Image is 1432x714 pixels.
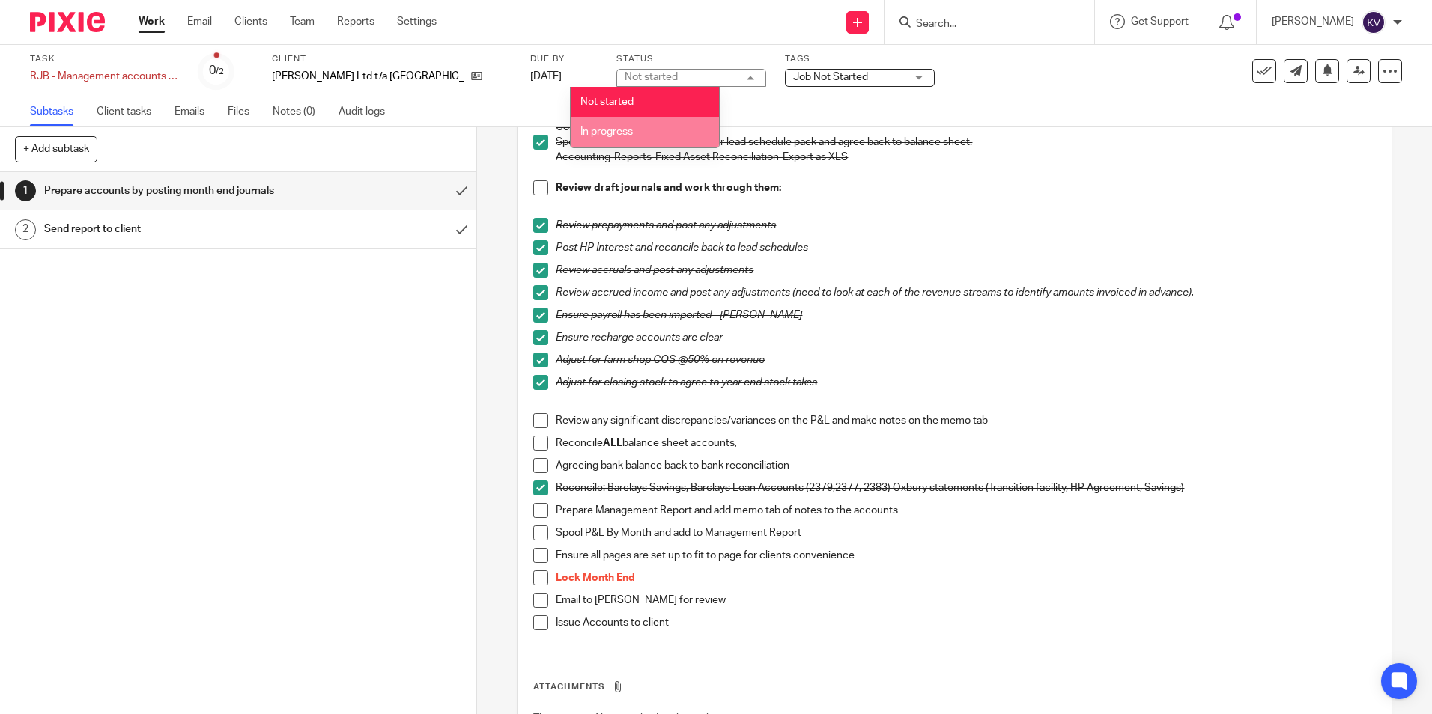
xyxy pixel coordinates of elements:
p: [PERSON_NAME] [1272,14,1354,29]
a: Files [228,97,261,126]
a: Work [139,14,165,29]
p: Spool Fixed Asset Reconciliation for lead schedule pack and agree back to balance sheet. [556,135,1375,150]
label: Task [30,53,180,65]
div: 0 [209,62,224,79]
p: Reconcile: Barclays Savings, Barclays Loan Accounts (2379,2377, 2383) Oxbury statements (Transiti... [556,480,1375,495]
em: Review prepayments and post any adjustments [556,220,776,231]
em: Adjust for farm shop COS @50% on revenue [556,355,765,365]
span: Get Support [1131,16,1189,27]
p: Email to [PERSON_NAME] for review [556,593,1375,608]
p: Spool P&L By Month and add to Management Report [556,525,1375,540]
p: Prepare Management Report and add memo tab of notes to the accounts [556,503,1375,518]
strong: Review draft journals and work through them: [556,183,781,193]
p: Ensure all pages are set up to fit to page for clients convenience [556,548,1375,563]
span: In progress [580,126,633,137]
label: Due by [530,53,598,65]
a: Subtasks [30,97,85,126]
span: Attachments [533,683,605,691]
span: [DATE] [530,71,562,82]
img: svg%3E [1362,10,1386,34]
a: Team [290,14,315,29]
p: Confirm [556,120,1375,135]
a: Client tasks [97,97,163,126]
p: Accounting-Reports-Fixed Asset Reconciliation-Export as XLS [556,150,1375,165]
em: Adjust for closing stock to agree to year end stock takes [556,377,817,388]
p: Agreeing bank balance back to bank reconciliation [556,458,1375,473]
strong: ALL [603,438,622,448]
div: 1 [15,180,36,201]
img: Pixie [30,12,105,32]
input: Search [914,18,1049,31]
button: + Add subtask [15,136,97,162]
p: Review any significant discrepancies/variances on the P&L and make notes on the memo tab [556,413,1375,428]
small: /2 [216,67,224,76]
a: Settings [397,14,437,29]
a: Email [187,14,212,29]
p: Reconcile balance sheet accounts, [556,436,1375,451]
h1: Send report to client [44,218,302,240]
label: Client [272,53,512,65]
a: Audit logs [339,97,396,126]
p: [PERSON_NAME] Ltd t/a [GEOGRAPHIC_DATA] [272,69,464,84]
div: Not started [625,72,678,82]
label: Status [616,53,766,65]
p: Issue Accounts to client [556,615,1375,630]
a: Notes (0) [273,97,327,126]
div: 2 [15,219,36,240]
em: Ensure recharge accounts are clear [556,332,723,343]
label: Tags [785,53,935,65]
a: Emails [175,97,216,126]
em: Ensure payroll has been imported - [PERSON_NAME] [556,310,802,320]
span: Job Not Started [793,72,868,82]
a: Clients [234,14,267,29]
em: Review accruals and post any adjustments [556,265,753,275]
span: Not started [580,97,634,107]
span: Lock Month End [556,573,635,583]
em: Review accrued income and post any adjustments (need to look at each of the revenue streams to id... [556,287,1194,298]
a: Reports [337,14,374,29]
h1: Prepare accounts by posting month end journals [44,180,302,202]
div: RJB - Management accounts - Monthly (20th) [30,69,180,84]
em: Post HP Interest and reconcile back to lead schedules [556,242,808,253]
